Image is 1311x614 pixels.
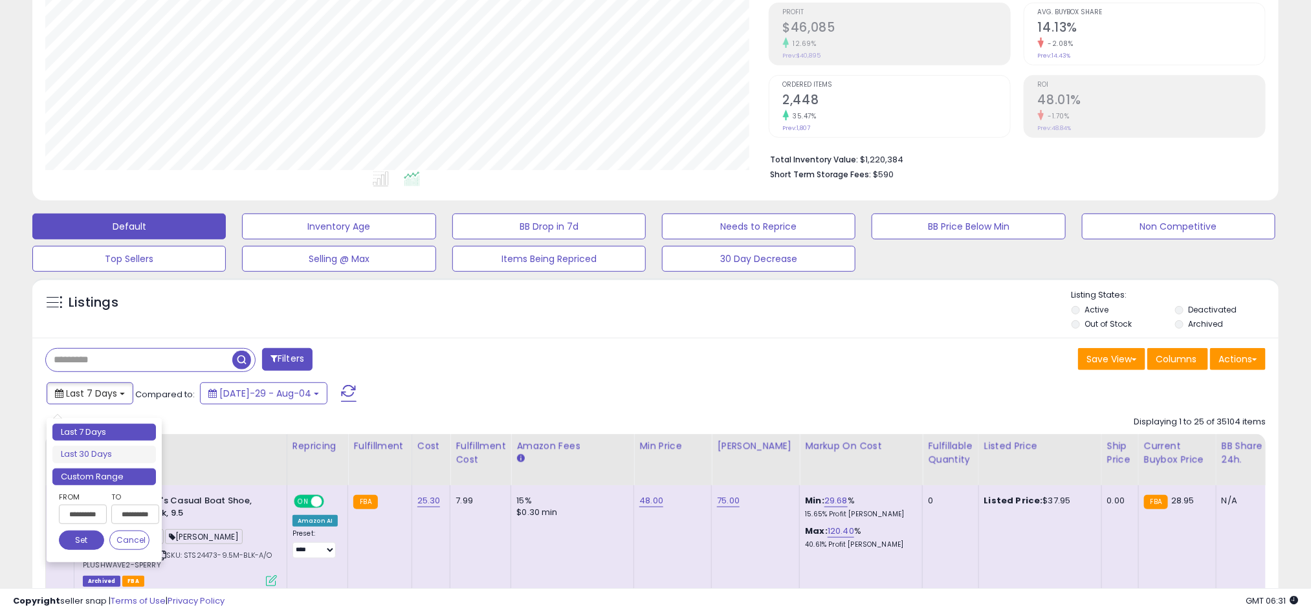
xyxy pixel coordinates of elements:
div: BB Share 24h. [1222,439,1269,466]
div: N/A [1222,495,1264,507]
a: 48.00 [639,494,663,507]
div: Displaying 1 to 25 of 35104 items [1134,416,1266,428]
button: Columns [1147,348,1208,370]
button: Inventory Age [242,214,435,239]
div: Amazon Fees [516,439,628,453]
b: Short Term Storage Fees: [771,169,872,180]
button: Default [32,214,226,239]
a: 25.30 [417,494,441,507]
small: Prev: 1,807 [783,124,811,132]
button: Cancel [109,531,149,550]
span: $590 [874,168,894,181]
button: Set [59,531,104,550]
div: Cost [417,439,445,453]
button: Last 7 Days [47,382,133,404]
small: -1.70% [1044,111,1070,121]
li: Last 30 Days [52,446,156,463]
div: Fulfillment Cost [456,439,505,466]
b: Max: [805,525,828,537]
div: $0.30 min [516,507,624,518]
div: 7.99 [456,495,501,507]
a: Terms of Use [111,595,166,607]
a: 29.68 [824,494,848,507]
div: % [805,495,912,519]
div: Preset: [292,529,338,558]
small: 12.69% [789,39,817,49]
p: 15.65% Profit [PERSON_NAME] [805,510,912,519]
div: Min Price [639,439,706,453]
span: Avg. Buybox Share [1038,9,1265,16]
h2: 2,448 [783,93,1010,110]
label: Archived [1189,318,1224,329]
span: 28.95 [1171,494,1195,507]
b: Sperry Men's Casual Boat Shoe, CAMO Black, 9.5 [112,495,269,522]
strong: Copyright [13,595,60,607]
li: Custom Range [52,468,156,486]
label: Deactivated [1189,304,1237,315]
div: Ship Price [1107,439,1133,466]
span: OFF [322,496,343,507]
label: Active [1085,304,1109,315]
span: Last 7 Days [66,387,117,400]
button: BB Drop in 7d [452,214,646,239]
span: Columns [1156,353,1196,366]
div: Title [80,439,281,453]
small: Prev: $40,895 [783,52,821,60]
p: Listing States: [1072,289,1279,302]
a: 120.40 [828,525,854,538]
div: Fulfillment [353,439,406,453]
small: Prev: 14.43% [1038,52,1071,60]
div: 0.00 [1107,495,1129,507]
small: Amazon Fees. [516,453,524,465]
div: Current Buybox Price [1144,439,1211,466]
button: BB Price Below Min [872,214,1065,239]
button: [DATE]-29 - Aug-04 [200,382,327,404]
th: The percentage added to the cost of goods (COGS) that forms the calculator for Min & Max prices. [800,434,923,485]
button: Selling @ Max [242,246,435,272]
h2: $46,085 [783,20,1010,38]
small: Prev: 48.84% [1038,124,1072,132]
span: Ordered Items [783,82,1010,89]
div: seller snap | | [13,595,225,608]
label: Out of Stock [1085,318,1132,329]
small: -2.08% [1044,39,1074,49]
button: Needs to Reprice [662,214,855,239]
span: | SKU: STS24473-9.5M-BLK-A/O PLUSHWAVE2-SPERRY [83,550,272,569]
label: From [59,490,104,503]
b: Min: [805,494,824,507]
b: Listed Price: [984,494,1043,507]
h2: 14.13% [1038,20,1265,38]
span: 2025-08-12 06:31 GMT [1246,595,1298,607]
span: [DATE]-29 - Aug-04 [219,387,311,400]
small: FBA [353,495,377,509]
div: Fulfillable Quantity [928,439,973,466]
span: [PERSON_NAME] [165,529,243,544]
h2: 48.01% [1038,93,1265,110]
a: Privacy Policy [168,595,225,607]
div: 0 [928,495,968,507]
button: 30 Day Decrease [662,246,855,272]
h5: Listings [69,294,118,312]
div: Markup on Cost [805,439,917,453]
small: 35.47% [789,111,817,121]
button: Non Competitive [1082,214,1275,239]
div: Amazon AI [292,515,338,527]
span: ON [295,496,311,507]
p: 40.61% Profit [PERSON_NAME] [805,540,912,549]
div: $37.95 [984,495,1092,507]
span: Profit [783,9,1010,16]
button: Items Being Repriced [452,246,646,272]
span: Compared to: [135,388,195,400]
small: FBA [1144,495,1168,509]
li: Last 7 Days [52,424,156,441]
div: 15% [516,495,624,507]
span: ROI [1038,82,1265,89]
div: % [805,525,912,549]
a: 75.00 [717,494,740,507]
div: Repricing [292,439,342,453]
button: Save View [1078,348,1145,370]
label: To [111,490,149,503]
div: Listed Price [984,439,1096,453]
li: $1,220,384 [771,151,1256,166]
button: Actions [1210,348,1266,370]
